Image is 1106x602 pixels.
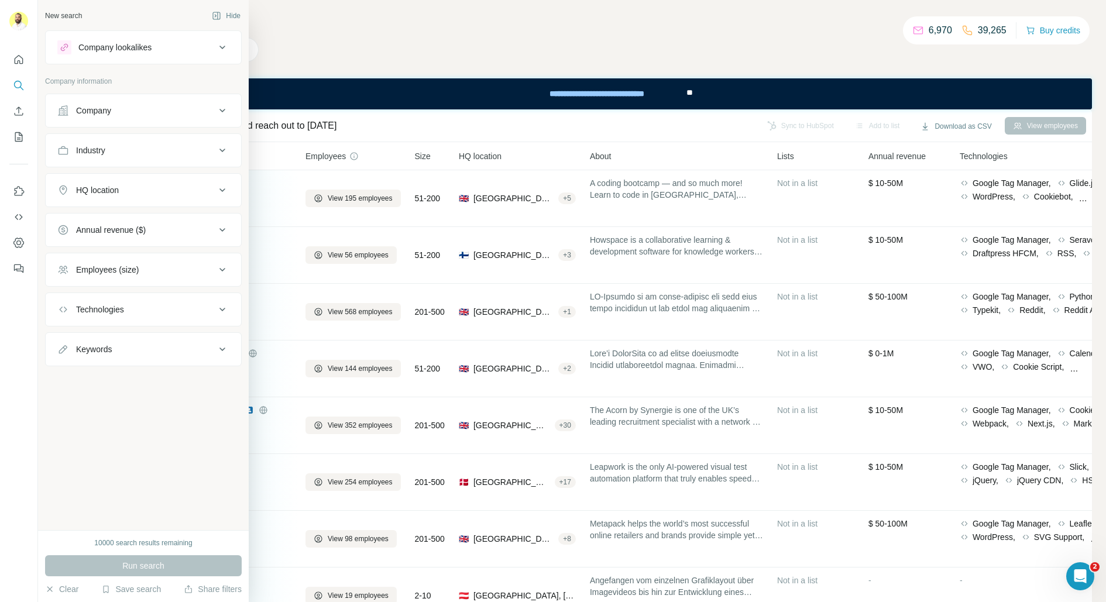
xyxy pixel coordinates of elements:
span: RSS, [1057,247,1077,259]
span: Calendly, [1070,348,1103,359]
span: WordPress, [973,191,1015,202]
span: Draftpress HFCM, [973,247,1039,259]
span: Google Tag Manager, [973,404,1051,416]
span: Leaflet, [1070,518,1097,529]
button: Hide [204,7,249,25]
span: Lore’i DolorSita co ad elitse doeiusmodte Incidid utlaboreetdol magnaa. Enimadmi Veniamq, Nostrud... [590,348,763,371]
span: 🇬🇧 [459,419,469,431]
span: [GEOGRAPHIC_DATA], [GEOGRAPHIC_DATA] [473,590,576,601]
span: Typekit, [973,304,1001,316]
span: 🇫🇮 [459,249,469,261]
span: Cookie Script, [1013,361,1064,373]
span: 🇬🇧 [459,192,469,204]
span: WordPress, [973,531,1015,543]
span: Not in a list [777,405,818,415]
button: Dashboard [9,232,28,253]
span: View 195 employees [328,193,393,204]
span: 201-500 [415,476,445,488]
img: Avatar [9,12,28,30]
span: [GEOGRAPHIC_DATA], [GEOGRAPHIC_DATA], [GEOGRAPHIC_DATA] [473,363,554,374]
div: Company lookalikes [78,42,152,53]
span: HSTS, [1082,474,1106,486]
span: $ 0-1M [868,349,894,358]
span: $ 10-50M [868,462,903,472]
span: 201-500 [415,306,445,318]
span: Lists [777,150,794,162]
span: Reddit, [1019,304,1045,316]
span: Not in a list [777,519,818,528]
span: jQuery, [973,474,998,486]
div: Keywords [76,343,112,355]
iframe: Intercom live chat [1066,562,1094,590]
span: 🇬🇧 [459,363,469,374]
button: HQ location [46,176,241,204]
span: Google Tag Manager, [973,234,1051,246]
span: Google Tag Manager, [973,461,1051,473]
button: View 568 employees [305,303,401,321]
button: My lists [9,126,28,147]
span: About [590,150,612,162]
span: $ 50-100M [868,519,908,528]
span: - [868,576,871,585]
span: 2 [1090,562,1100,572]
span: Seravo, [1070,234,1098,246]
span: 2-10 [415,590,431,601]
span: [GEOGRAPHIC_DATA], [GEOGRAPHIC_DATA] of [GEOGRAPHIC_DATA] [473,476,550,488]
button: Company [46,97,241,125]
button: Company lookalikes [46,33,241,61]
span: HQ location [459,150,502,162]
span: [GEOGRAPHIC_DATA], [GEOGRAPHIC_DATA], [GEOGRAPHIC_DATA] [473,306,554,318]
span: Webpack, [973,418,1009,429]
span: Next.js, [1028,418,1055,429]
span: Slick, [1070,461,1089,473]
span: $ 10-50M [868,405,903,415]
button: Download as CSV [912,118,999,135]
span: Angefangen vom einzelnen Grafiklayout über Imagevideos bis hin zur Entwicklung eines Corporate De... [590,575,763,598]
span: 51-200 [415,363,441,374]
button: View 254 employees [305,473,401,491]
span: View 254 employees [328,477,393,487]
span: Marked, [1074,418,1104,429]
span: Technologies [960,150,1008,162]
span: A coding bootcamp — and so much more! Learn to code in [GEOGRAPHIC_DATA], [GEOGRAPHIC_DATA] or re... [590,177,763,201]
div: + 8 [558,534,576,544]
span: Google Tag Manager, [973,518,1051,529]
span: LO-Ipsumdo si am conse-adipisc eli sedd eius tempo incididun ut lab etdol mag aliquaenim ad mini ... [590,291,763,314]
span: Not in a list [777,576,818,585]
span: Glide.js, [1070,177,1100,189]
span: Not in a list [777,178,818,188]
span: 🇬🇧 [459,306,469,318]
button: Search [9,75,28,96]
button: Use Surfe API [9,207,28,228]
span: [GEOGRAPHIC_DATA], [GEOGRAPHIC_DATA], [GEOGRAPHIC_DATA] [473,192,554,204]
p: 39,265 [978,23,1007,37]
span: jQuery CDN, [1017,474,1063,486]
button: Buy credits [1026,22,1080,39]
div: Annual revenue ($) [76,224,146,236]
button: Enrich CSV [9,101,28,122]
button: View 352 employees [305,417,401,434]
span: Google Tag Manager, [973,291,1051,302]
div: + 30 [555,420,576,431]
button: Feedback [9,258,28,279]
div: + 17 [555,477,576,487]
button: View 195 employees [305,190,401,207]
span: The Acorn by Synergie is one of the UK’s leading recruitment specialist with a network of 40 bran... [590,404,763,428]
span: 🇬🇧 [459,533,469,545]
iframe: Banner [102,78,1092,109]
span: Annual revenue [868,150,926,162]
span: $ 10-50M [868,178,903,188]
div: 10000 search results remaining [94,538,192,548]
button: Use Surfe on LinkedIn [9,181,28,202]
span: Employees [305,150,346,162]
span: [GEOGRAPHIC_DATA], [GEOGRAPHIC_DATA]|[GEOGRAPHIC_DATA] (NP)|[GEOGRAPHIC_DATA] [473,419,550,431]
span: View 56 employees [328,250,389,260]
span: [GEOGRAPHIC_DATA], [GEOGRAPHIC_DATA] [473,533,554,545]
button: Keywords [46,335,241,363]
span: 🇩🇰 [459,476,469,488]
span: [GEOGRAPHIC_DATA], [GEOGRAPHIC_DATA] [473,249,554,261]
span: $ 50-100M [868,292,908,301]
div: Industry [76,145,105,156]
span: Not in a list [777,292,818,301]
